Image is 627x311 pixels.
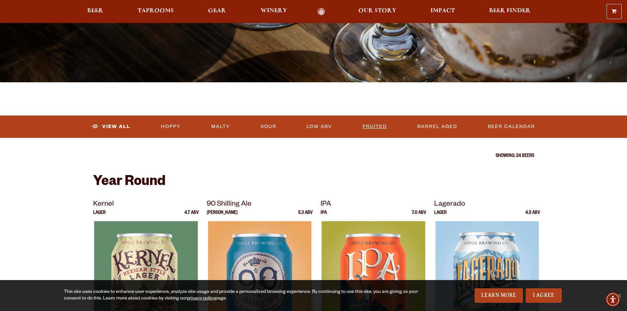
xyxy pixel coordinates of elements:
a: Our Story [354,8,401,15]
a: Learn More [475,288,523,303]
span: Taprooms [138,8,174,13]
a: Malty [209,119,233,134]
p: IPA [321,199,427,211]
a: Beer Calendar [485,119,538,134]
a: Gear [204,8,230,15]
span: Impact [431,8,455,13]
h2: Year Round [93,175,534,191]
a: Odell Home [309,8,334,15]
p: 90 Shilling Ale [207,199,313,211]
p: 7.0 ABV [412,211,426,221]
a: Barrel Aged [415,119,460,134]
p: 4.5 ABV [525,211,540,221]
p: Kernel [93,199,199,211]
a: I Agree [526,288,562,303]
a: privacy policy [187,296,215,301]
div: Accessibility Menu [606,292,620,307]
p: Lager [93,211,106,221]
a: Beer Finder [485,8,535,15]
span: Our Story [358,8,396,13]
span: Winery [261,8,287,13]
p: 5.3 ABV [298,211,313,221]
a: Winery [256,8,291,15]
p: IPA [321,211,327,221]
p: Lagerado [434,199,540,211]
div: This site uses cookies to enhance user experience, analyze site usage and provide a personalized ... [64,289,420,302]
a: Impact [426,8,459,15]
span: Gear [208,8,226,13]
span: Beer Finder [489,8,531,13]
p: [PERSON_NAME] [207,211,238,221]
a: Taprooms [133,8,178,15]
p: Lager [434,211,447,221]
a: Hoppy [158,119,183,134]
span: Beer [87,8,103,13]
a: Low ABV [304,119,335,134]
p: Showing: 24 Beers [93,154,534,159]
a: Beer [83,8,108,15]
a: Sour [258,119,279,134]
p: 4.7 ABV [184,211,199,221]
a: View All [89,119,133,134]
a: Fruited [360,119,389,134]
